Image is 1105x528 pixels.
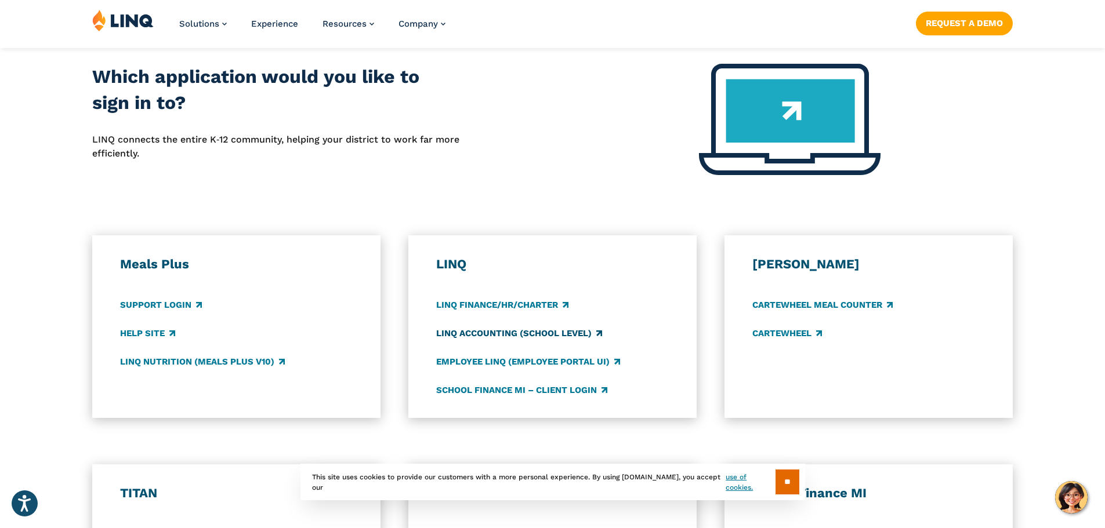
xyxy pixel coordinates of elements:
nav: Primary Navigation [179,9,445,48]
nav: Button Navigation [916,9,1013,35]
span: Solutions [179,19,219,29]
a: LINQ Accounting (school level) [436,327,602,340]
a: use of cookies. [726,472,775,493]
a: LINQ Finance/HR/Charter [436,298,568,311]
img: LINQ | K‑12 Software [92,9,154,31]
a: Resources [323,19,374,29]
a: Help Site [120,327,175,340]
a: Request a Demo [916,12,1013,35]
a: Company [398,19,445,29]
h3: [PERSON_NAME] [752,256,986,272]
div: This site uses cookies to provide our customers with a more personal experience. By using [DOMAIN... [300,464,805,500]
a: Employee LINQ (Employee Portal UI) [436,355,620,368]
a: LINQ Nutrition (Meals Plus v10) [120,355,285,368]
a: CARTEWHEEL Meal Counter [752,298,893,311]
span: Company [398,19,438,29]
h2: Which application would you like to sign in to? [92,64,460,116]
span: Resources [323,19,367,29]
a: School Finance MI – Client Login [436,384,607,396]
a: CARTEWHEEL [752,327,822,340]
button: Hello, have a question? Let’s chat. [1055,481,1088,514]
a: Experience [251,19,298,29]
a: Support Login [120,298,202,311]
a: Solutions [179,19,227,29]
h3: Meals Plus [120,256,353,272]
p: LINQ connects the entire K‑12 community, helping your district to work far more efficiently. [92,133,460,161]
h3: LINQ [436,256,669,272]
